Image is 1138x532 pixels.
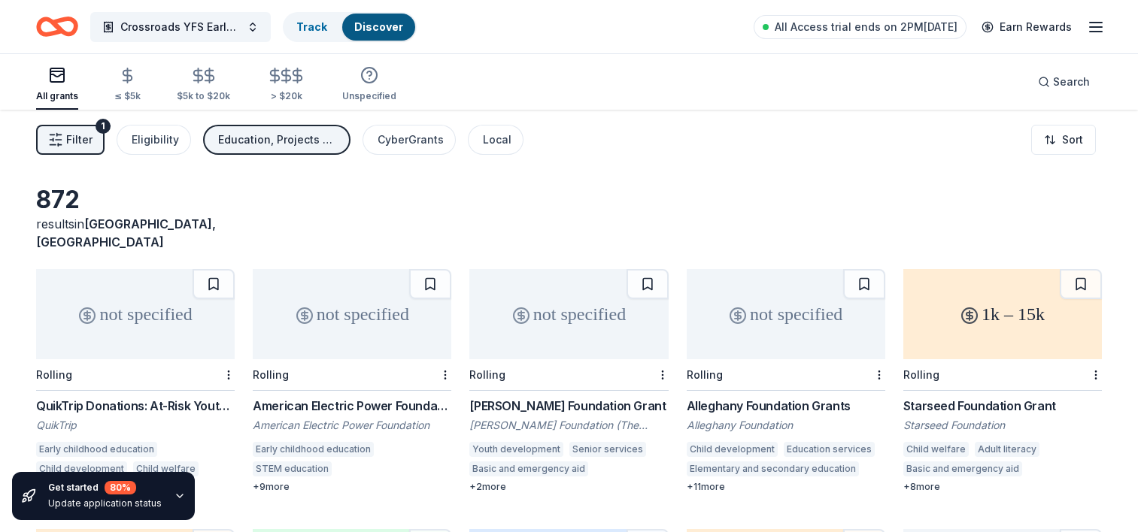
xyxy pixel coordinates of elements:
[48,497,162,509] div: Update application status
[903,397,1102,415] div: Starseed Foundation Grant
[687,269,885,359] div: not specified
[1031,125,1096,155] button: Sort
[253,418,451,433] div: American Electric Power Foundation
[90,12,271,42] button: Crossroads YFS Early Childhood Program
[117,125,191,155] button: Eligibility
[1026,67,1102,97] button: Search
[253,269,451,359] div: not specified
[687,442,778,457] div: Child development
[253,442,374,457] div: Early childhood education
[363,125,456,155] button: CyberGrants
[36,269,235,359] div: not specified
[218,131,338,149] div: Education, Projects & programming, General operations, Training and capacity building
[66,131,93,149] span: Filter
[903,418,1102,433] div: Starseed Foundation
[36,397,235,415] div: QuikTrip Donations: At-Risk Youth and Early Childhood Education
[36,269,235,493] a: not specifiedRollingQuikTrip Donations: At-Risk Youth and Early Childhood EducationQuikTripEarly ...
[687,368,723,381] div: Rolling
[342,90,396,102] div: Unspecified
[903,442,969,457] div: Child welfare
[903,368,939,381] div: Rolling
[36,442,157,457] div: Early childhood education
[296,20,327,33] a: Track
[105,481,136,494] div: 80 %
[120,18,241,36] span: Crossroads YFS Early Childhood Program
[36,125,105,155] button: Filter1
[253,397,451,415] div: American Electric Power Foundation Grants
[283,12,417,42] button: TrackDiscover
[754,15,967,39] a: All Access trial ends on 2PM[DATE]
[687,397,885,415] div: Alleghany Foundation Grants
[687,269,885,493] a: not specifiedRollingAlleghany Foundation GrantsAlleghany FoundationChild developmentEducation ser...
[975,442,1039,457] div: Adult literacy
[469,368,505,381] div: Rolling
[687,418,885,433] div: Alleghany Foundation
[973,14,1081,41] a: Earn Rewards
[253,481,451,493] div: + 9 more
[36,368,72,381] div: Rolling
[469,269,668,359] div: not specified
[36,215,235,251] div: results
[36,216,216,249] span: [GEOGRAPHIC_DATA], [GEOGRAPHIC_DATA]
[36,9,78,44] a: Home
[903,269,1102,493] a: 1k – 15kRollingStarseed Foundation GrantStarseed FoundationChild welfareAdult literacyBasic and e...
[784,442,875,457] div: Education services
[469,442,563,457] div: Youth development
[177,61,230,110] button: $5k to $20k
[1062,131,1083,149] span: Sort
[266,61,306,110] button: > $20k
[96,119,111,134] div: 1
[132,131,179,149] div: Eligibility
[594,461,659,476] div: Job services
[469,269,668,493] a: not specifiedRolling[PERSON_NAME] Foundation Grant[PERSON_NAME] Foundation (The [PERSON_NAME] Fou...
[354,20,403,33] a: Discover
[483,131,511,149] div: Local
[114,90,141,102] div: ≤ $5k
[569,442,646,457] div: Senior services
[203,125,351,155] button: Education, Projects & programming, General operations, Training and capacity building
[36,60,78,110] button: All grants
[48,481,162,494] div: Get started
[469,397,668,415] div: [PERSON_NAME] Foundation Grant
[469,461,588,476] div: Basic and emergency aid
[253,461,332,476] div: STEM education
[266,90,306,102] div: > $20k
[114,61,141,110] button: ≤ $5k
[36,216,216,249] span: in
[253,368,289,381] div: Rolling
[903,461,1022,476] div: Basic and emergency aid
[342,60,396,110] button: Unspecified
[687,461,859,476] div: Elementary and secondary education
[469,481,668,493] div: + 2 more
[36,90,78,102] div: All grants
[469,418,668,433] div: [PERSON_NAME] Foundation (The [PERSON_NAME] Foundation)
[903,481,1102,493] div: + 8 more
[36,418,235,433] div: QuikTrip
[775,18,957,36] span: All Access trial ends on 2PM[DATE]
[253,269,451,493] a: not specifiedRollingAmerican Electric Power Foundation GrantsAmerican Electric Power FoundationEa...
[687,481,885,493] div: + 11 more
[903,269,1102,359] div: 1k – 15k
[36,185,235,215] div: 872
[468,125,523,155] button: Local
[177,90,230,102] div: $5k to $20k
[378,131,444,149] div: CyberGrants
[1053,73,1090,91] span: Search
